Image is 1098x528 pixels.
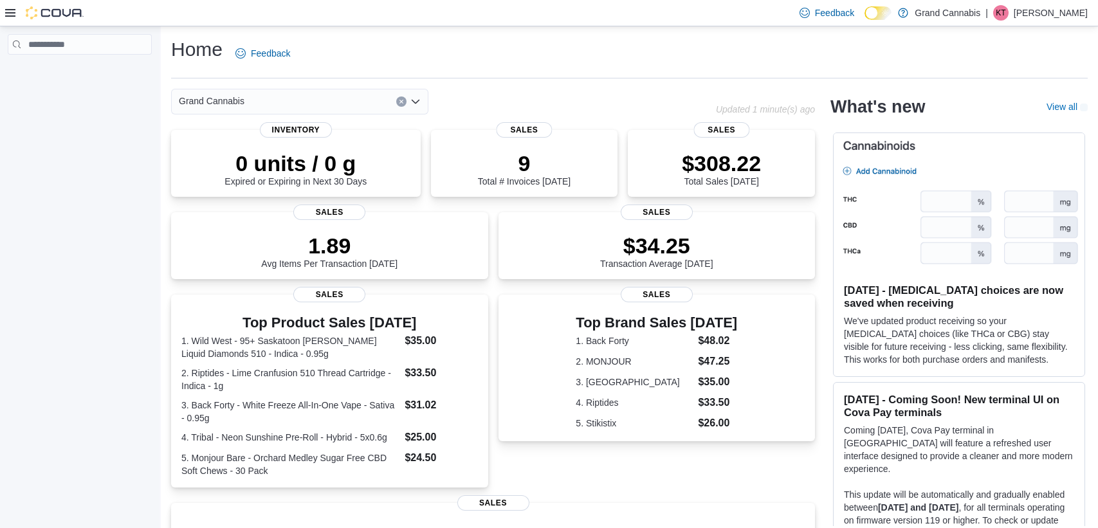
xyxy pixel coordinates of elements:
[993,5,1009,21] div: Kelly Trudel
[576,355,693,368] dt: 2. MONJOUR
[260,122,332,138] span: Inventory
[181,334,399,360] dt: 1. Wild West - 95+ Saskatoon [PERSON_NAME] Liquid Diamonds 510 - Indica - 0.95g
[181,315,478,331] h3: Top Product Sales [DATE]
[181,431,399,444] dt: 4. Tribal - Neon Sunshine Pre-Roll - Hybrid - 5x0.6g
[844,393,1074,419] h3: [DATE] - Coming Soon! New terminal UI on Cova Pay terminals
[830,96,925,117] h2: What's new
[405,430,477,445] dd: $25.00
[915,5,980,21] p: Grand Cannabis
[878,502,958,513] strong: [DATE] and [DATE]
[576,417,693,430] dt: 5. Stikistix
[576,376,693,388] dt: 3. [GEOGRAPHIC_DATA]
[698,354,737,369] dd: $47.25
[293,205,365,220] span: Sales
[865,6,892,20] input: Dark Mode
[844,284,1074,309] h3: [DATE] - [MEDICAL_DATA] choices are now saved when receiving
[8,57,152,88] nav: Complex example
[230,41,295,66] a: Feedback
[478,150,571,176] p: 9
[261,233,398,259] p: 1.89
[181,451,399,477] dt: 5. Monjour Bare - Orchard Medley Sugar Free CBD Soft Chews - 30 Pack
[405,333,477,349] dd: $35.00
[181,399,399,424] dt: 3. Back Forty - White Freeze All-In-One Vape - Sativa - 0.95g
[405,365,477,381] dd: $33.50
[293,287,365,302] span: Sales
[1047,102,1088,112] a: View allExternal link
[865,20,865,21] span: Dark Mode
[410,96,421,107] button: Open list of options
[600,233,713,259] p: $34.25
[457,495,529,511] span: Sales
[693,122,749,138] span: Sales
[171,37,223,62] h1: Home
[682,150,761,187] div: Total Sales [DATE]
[261,233,398,269] div: Avg Items Per Transaction [DATE]
[576,334,693,347] dt: 1. Back Forty
[224,150,367,187] div: Expired or Expiring in Next 30 Days
[698,415,737,431] dd: $26.00
[600,233,713,269] div: Transaction Average [DATE]
[26,6,84,19] img: Cova
[698,333,737,349] dd: $48.02
[181,367,399,392] dt: 2. Riptides - Lime Cranfusion 510 Thread Cartridge - Indica - 1g
[1014,5,1088,21] p: [PERSON_NAME]
[179,93,244,109] span: Grand Cannabis
[496,122,552,138] span: Sales
[698,374,737,390] dd: $35.00
[478,150,571,187] div: Total # Invoices [DATE]
[844,424,1074,475] p: Coming [DATE], Cova Pay terminal in [GEOGRAPHIC_DATA] will feature a refreshed user interface des...
[576,396,693,409] dt: 4. Riptides
[621,287,693,302] span: Sales
[576,315,737,331] h3: Top Brand Sales [DATE]
[224,150,367,176] p: 0 units / 0 g
[251,47,290,60] span: Feedback
[682,150,761,176] p: $308.22
[996,5,1005,21] span: KT
[405,450,477,466] dd: $24.50
[698,395,737,410] dd: $33.50
[396,96,407,107] button: Clear input
[815,6,854,19] span: Feedback
[844,314,1074,366] p: We've updated product receiving so your [MEDICAL_DATA] choices (like THCa or CBG) stay visible fo...
[621,205,693,220] span: Sales
[405,397,477,413] dd: $31.02
[1080,104,1088,111] svg: External link
[716,104,815,114] p: Updated 1 minute(s) ago
[985,5,988,21] p: |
